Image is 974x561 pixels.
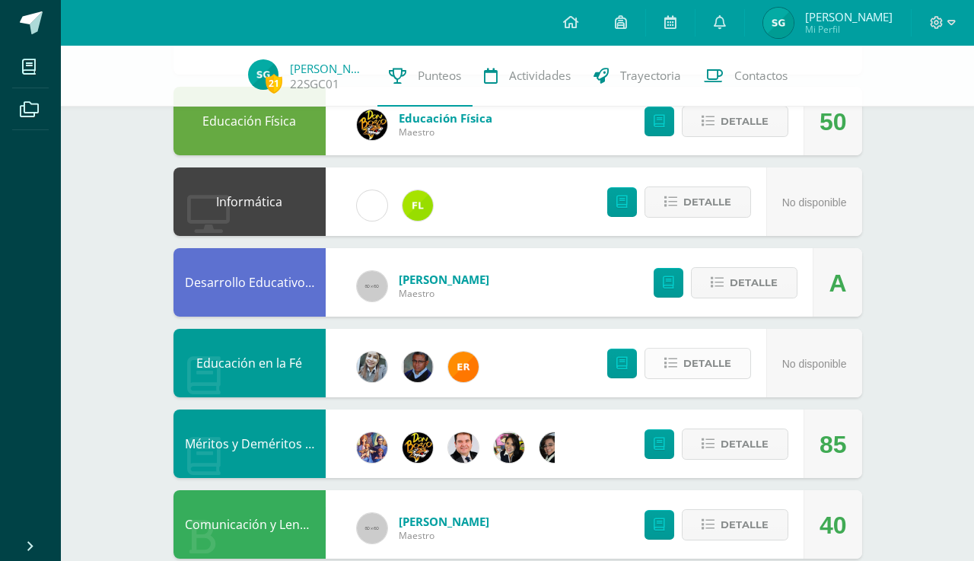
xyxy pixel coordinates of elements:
div: Méritos y Deméritos 2do. Primaria ¨A¨ [173,410,326,478]
span: Actividades [509,68,571,84]
img: 7bd163c6daa573cac875167af135d202.png [540,432,570,463]
div: A [829,249,846,317]
img: 60x60 [357,271,387,301]
span: Detalle [730,269,778,297]
span: [PERSON_NAME] [399,272,489,287]
img: eda3c0d1caa5ac1a520cf0290d7c6ae4.png [403,432,433,463]
span: Punteos [418,68,461,84]
span: Educación Física [399,110,492,126]
a: Trayectoria [582,46,692,107]
img: cba4c69ace659ae4cf02a5761d9a2473.png [357,352,387,382]
span: Trayectoria [620,68,681,84]
span: 21 [266,74,282,93]
span: [PERSON_NAME] [805,9,893,24]
span: No disponible [782,358,847,370]
span: Contactos [734,68,788,84]
a: 22SGC01 [290,76,339,92]
span: Maestro [399,126,492,139]
span: Detalle [683,188,731,216]
button: Detalle [645,348,751,379]
img: 890e40971ad6f46e050b48f7f5834b7c.png [448,352,479,382]
button: Detalle [682,106,788,137]
img: 60x60 [357,513,387,543]
a: [PERSON_NAME] [290,61,366,76]
button: Detalle [682,509,788,540]
div: Educación Física [173,87,326,155]
img: cae4b36d6049cd6b8500bd0f72497672.png [357,190,387,221]
div: Comunicación y Lenguaje L.1 [173,490,326,559]
img: 282f7266d1216b456af8b3d5ef4bcc50.png [494,432,524,463]
button: Detalle [682,429,788,460]
div: Informática [173,167,326,236]
div: Educación en la Fé [173,329,326,397]
div: 40 [820,491,847,559]
img: edf210aafcfe2101759cb60a102781dc.png [763,8,794,38]
div: 50 [820,88,847,156]
img: d6c3c6168549c828b01e81933f68206c.png [403,190,433,221]
a: Punteos [377,46,473,107]
div: 85 [820,410,847,479]
button: Detalle [691,267,797,298]
img: 9adf4abd3343e67a6939aa44e99abb31.png [403,352,433,382]
span: Maestro [399,287,489,300]
a: Contactos [692,46,799,107]
img: edf210aafcfe2101759cb60a102781dc.png [248,59,279,90]
span: No disponible [782,196,847,209]
a: Actividades [473,46,582,107]
img: 3f4c0a665c62760dc8d25f6423ebedea.png [357,432,387,463]
span: [PERSON_NAME] [399,514,489,529]
button: Detalle [645,186,751,218]
span: Detalle [721,511,769,539]
span: Mi Perfil [805,23,893,36]
span: Detalle [721,107,769,135]
span: Maestro [399,529,489,542]
img: 57933e79c0f622885edf5cfea874362b.png [448,432,479,463]
img: eda3c0d1caa5ac1a520cf0290d7c6ae4.png [357,110,387,140]
span: Detalle [683,349,731,378]
span: Detalle [721,430,769,458]
div: Desarrollo Educativo y Proyecto de Vida [173,248,326,317]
